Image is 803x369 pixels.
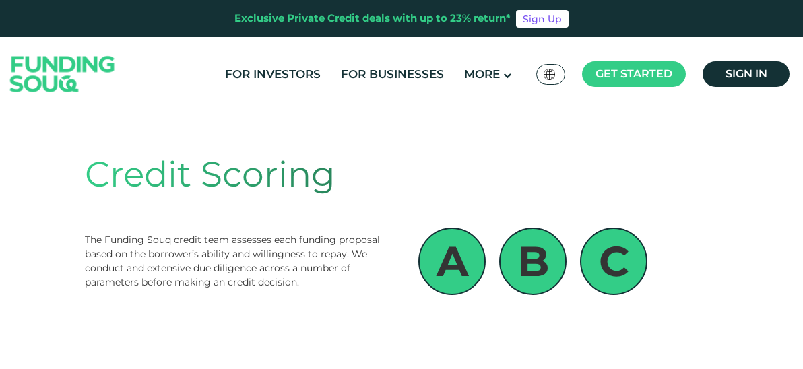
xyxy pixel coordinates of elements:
a: For Businesses [338,63,447,86]
div: B [499,228,567,295]
img: SA Flag [544,69,556,80]
div: Credit Scoring [85,148,718,201]
div: Exclusive Private Credit deals with up to 23% return* [234,11,511,26]
a: For Investors [222,63,324,86]
a: Sign in [703,61,790,87]
div: The Funding Souq credit team assesses each funding proposal based on the borrower’s ability and w... [85,233,391,290]
span: Sign in [726,67,767,80]
span: More [464,67,500,81]
a: Sign Up [516,10,569,28]
div: C [580,228,647,295]
div: A [418,228,486,295]
span: Get started [596,67,672,80]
